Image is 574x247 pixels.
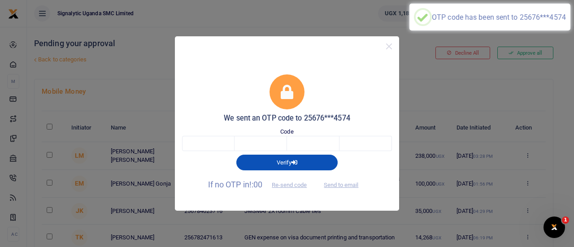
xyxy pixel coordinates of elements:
[280,127,293,136] label: Code
[562,217,569,224] span: 1
[544,217,565,238] iframe: Intercom live chat
[432,13,566,22] div: OTP code has been sent to 25676***4574
[182,114,392,123] h5: We sent an OTP code to 25676***4574
[383,40,396,53] button: Close
[208,180,315,189] span: If no OTP in
[249,180,262,189] span: !:00
[236,155,338,170] button: Verify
